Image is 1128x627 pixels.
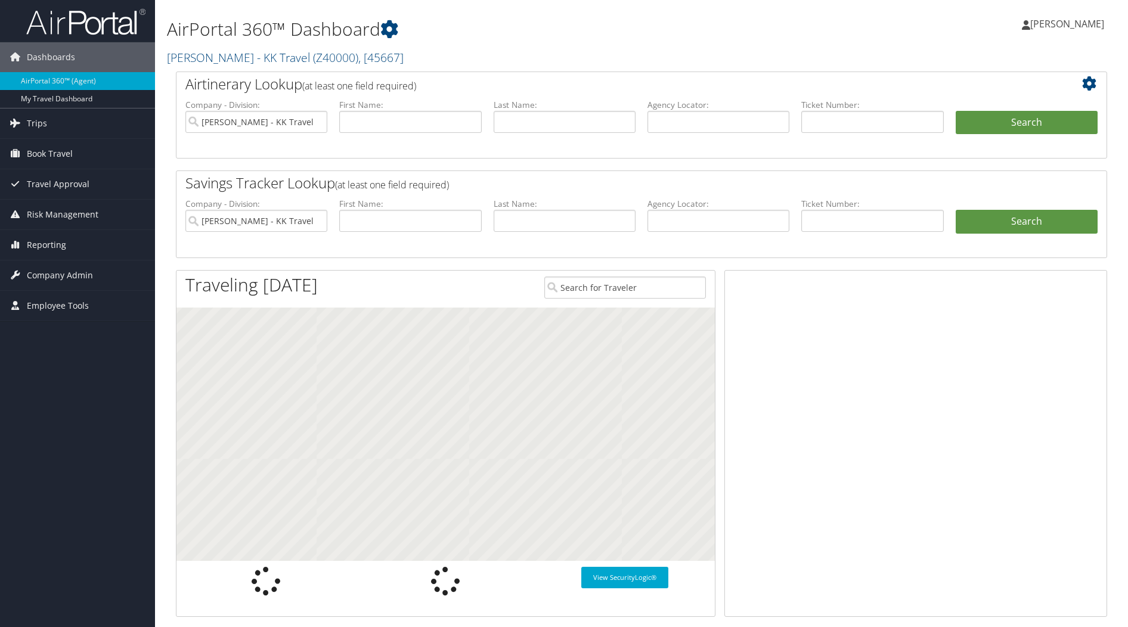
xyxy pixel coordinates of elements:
label: Company - Division: [185,99,327,111]
label: Ticket Number: [801,198,943,210]
span: (at least one field required) [335,178,449,191]
a: [PERSON_NAME] - KK Travel [167,49,404,66]
label: Agency Locator: [647,198,789,210]
span: Reporting [27,230,66,260]
span: Company Admin [27,260,93,290]
span: Travel Approval [27,169,89,199]
label: Last Name: [494,99,636,111]
h1: AirPortal 360™ Dashboard [167,17,799,42]
label: Last Name: [494,198,636,210]
span: ( Z40000 ) [313,49,358,66]
span: Book Travel [27,139,73,169]
span: Employee Tools [27,291,89,321]
span: Trips [27,108,47,138]
label: First Name: [339,99,481,111]
h2: Savings Tracker Lookup [185,173,1020,193]
label: First Name: [339,198,481,210]
a: [PERSON_NAME] [1022,6,1116,42]
button: Search [956,111,1098,135]
span: , [ 45667 ] [358,49,404,66]
span: [PERSON_NAME] [1030,17,1104,30]
label: Ticket Number: [801,99,943,111]
label: Company - Division: [185,198,327,210]
h1: Traveling [DATE] [185,272,318,297]
input: search accounts [185,210,327,232]
input: Search for Traveler [544,277,706,299]
span: (at least one field required) [302,79,416,92]
span: Dashboards [27,42,75,72]
h2: Airtinerary Lookup [185,74,1020,94]
span: Risk Management [27,200,98,229]
label: Agency Locator: [647,99,789,111]
a: Search [956,210,1098,234]
a: View SecurityLogic® [581,567,668,588]
img: airportal-logo.png [26,8,145,36]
